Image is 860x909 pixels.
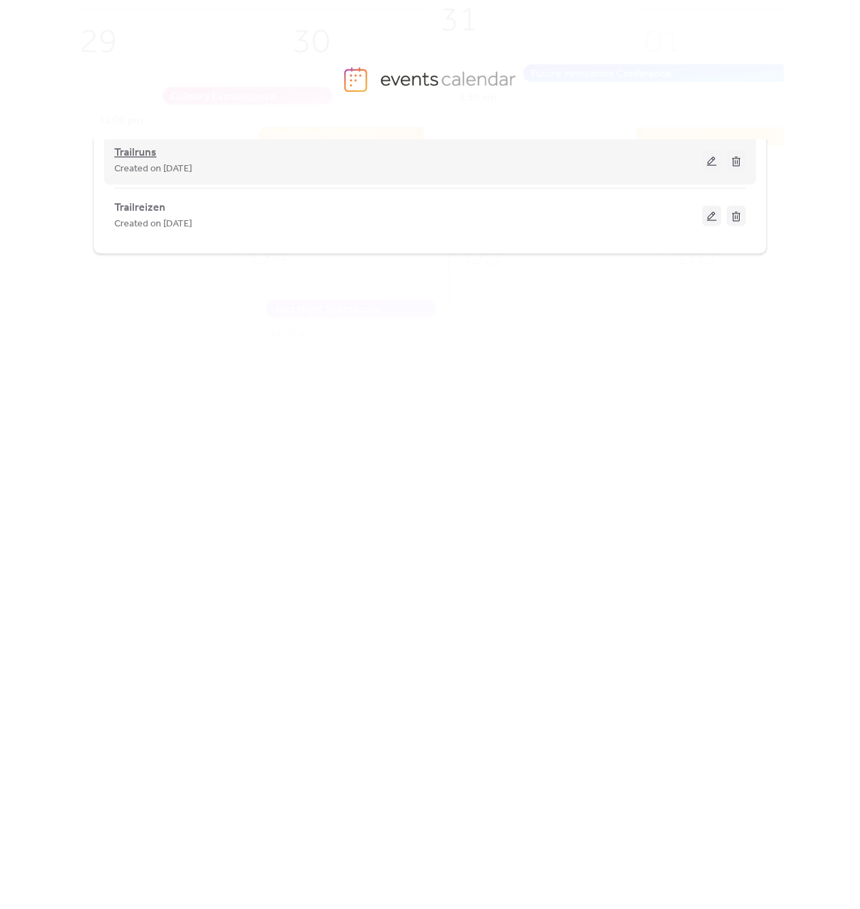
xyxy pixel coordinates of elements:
span: Created on [DATE] [114,161,192,177]
span: Created on [DATE] [114,216,192,233]
a: Trailruns [114,149,156,157]
span: Trailruns [114,145,156,161]
span: Trailreizen [114,200,165,216]
a: Trailreizen [114,204,165,211]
